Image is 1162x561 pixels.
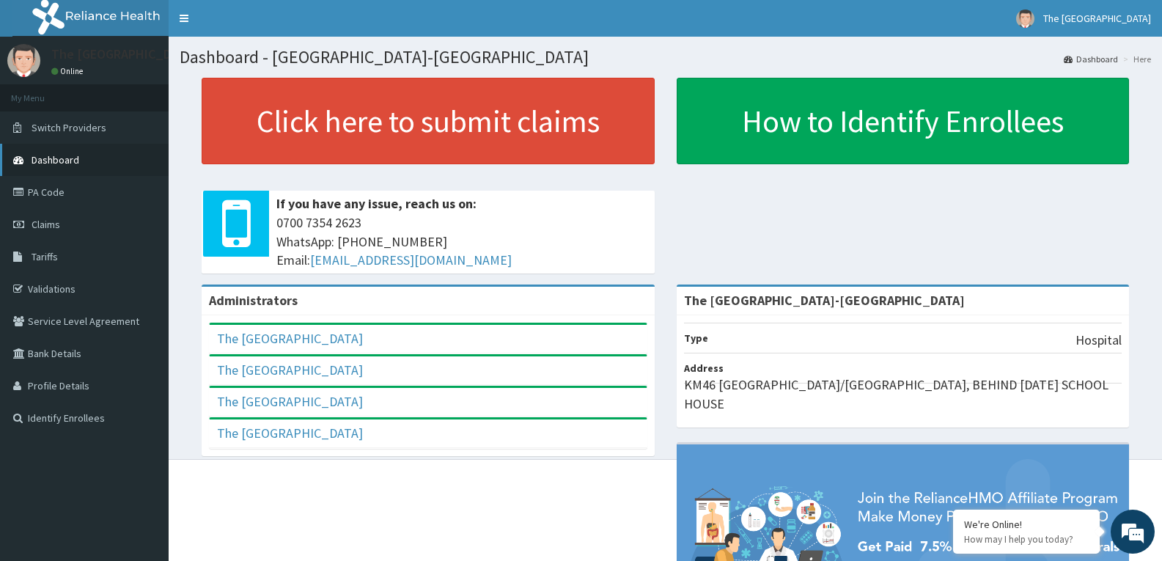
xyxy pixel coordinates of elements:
span: Tariffs [32,250,58,263]
p: KM46 [GEOGRAPHIC_DATA]/[GEOGRAPHIC_DATA], BEHIND [DATE] SCHOOL HOUSE [684,375,1122,413]
a: Click here to submit claims [202,78,655,164]
div: Chat with us now [76,82,246,101]
span: Dashboard [32,153,79,166]
span: Switch Providers [32,121,106,134]
textarea: Type your message and hit 'Enter' [7,400,279,452]
p: The [GEOGRAPHIC_DATA] [51,48,198,61]
b: Type [684,331,708,345]
li: Here [1119,53,1151,65]
a: The [GEOGRAPHIC_DATA] [217,393,363,410]
b: If you have any issue, reach us on: [276,195,477,212]
img: d_794563401_company_1708531726252_794563401 [27,73,59,110]
b: Address [684,362,724,375]
a: The [GEOGRAPHIC_DATA] [217,362,363,378]
img: User Image [7,44,40,77]
span: The [GEOGRAPHIC_DATA] [1043,12,1151,25]
span: 0700 7354 2623 WhatsApp: [PHONE_NUMBER] Email: [276,213,647,270]
a: The [GEOGRAPHIC_DATA] [217,330,363,347]
a: How to Identify Enrollees [677,78,1130,164]
span: Claims [32,218,60,231]
a: Dashboard [1064,53,1118,65]
div: We're Online! [964,518,1089,531]
a: [EMAIL_ADDRESS][DOMAIN_NAME] [310,252,512,268]
p: Hospital [1075,331,1122,350]
a: Online [51,66,87,76]
p: How may I help you today? [964,533,1089,546]
h1: Dashboard - [GEOGRAPHIC_DATA]-[GEOGRAPHIC_DATA] [180,48,1151,67]
img: User Image [1016,10,1034,28]
b: Administrators [209,292,298,309]
div: Minimize live chat window [240,7,276,43]
span: We're online! [85,185,202,333]
strong: The [GEOGRAPHIC_DATA]-[GEOGRAPHIC_DATA] [684,292,965,309]
a: The [GEOGRAPHIC_DATA] [217,425,363,441]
